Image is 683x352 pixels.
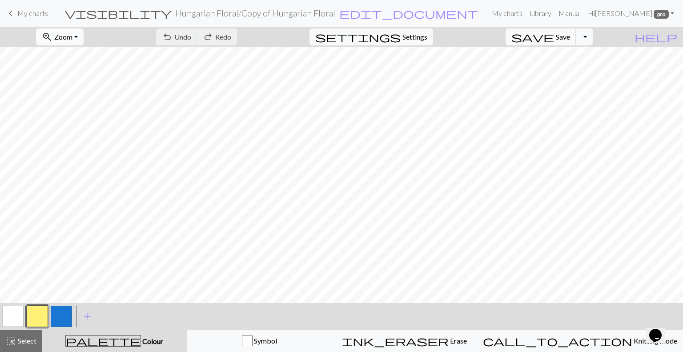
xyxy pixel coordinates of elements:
span: edit_document [339,7,478,20]
span: add [82,310,92,323]
span: keyboard_arrow_left [5,7,16,20]
span: zoom_in [42,31,52,43]
span: help [635,31,677,43]
h2: Hungarian Floral / Copy of Hungarian Floral [175,8,335,18]
button: Zoom [36,28,84,45]
span: My charts [17,9,48,17]
span: settings [315,31,401,43]
a: Library [526,4,555,22]
button: Knitting mode [477,330,683,352]
span: call_to_action [483,335,632,347]
span: Zoom [54,32,72,41]
span: Colour [141,337,163,345]
button: Symbol [187,330,332,352]
span: highlight_alt [6,335,16,347]
button: SettingsSettings [309,28,433,45]
span: Save [556,32,570,41]
span: palette [66,335,141,347]
button: Save [506,28,576,45]
iframe: chat widget [646,316,674,343]
a: Hi[PERSON_NAME] pro [584,4,678,22]
span: Settings [402,32,427,42]
span: save [511,31,554,43]
button: Erase [332,330,477,352]
i: Settings [315,32,401,42]
span: Knitting mode [632,336,677,345]
span: Symbol [253,336,277,345]
a: Manual [555,4,584,22]
span: pro [654,10,669,19]
a: My charts [488,4,526,22]
span: Erase [449,336,467,345]
button: Colour [42,330,187,352]
span: ink_eraser [342,335,449,347]
span: Select [16,336,36,345]
span: visibility [65,7,172,20]
a: My charts [5,6,48,21]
